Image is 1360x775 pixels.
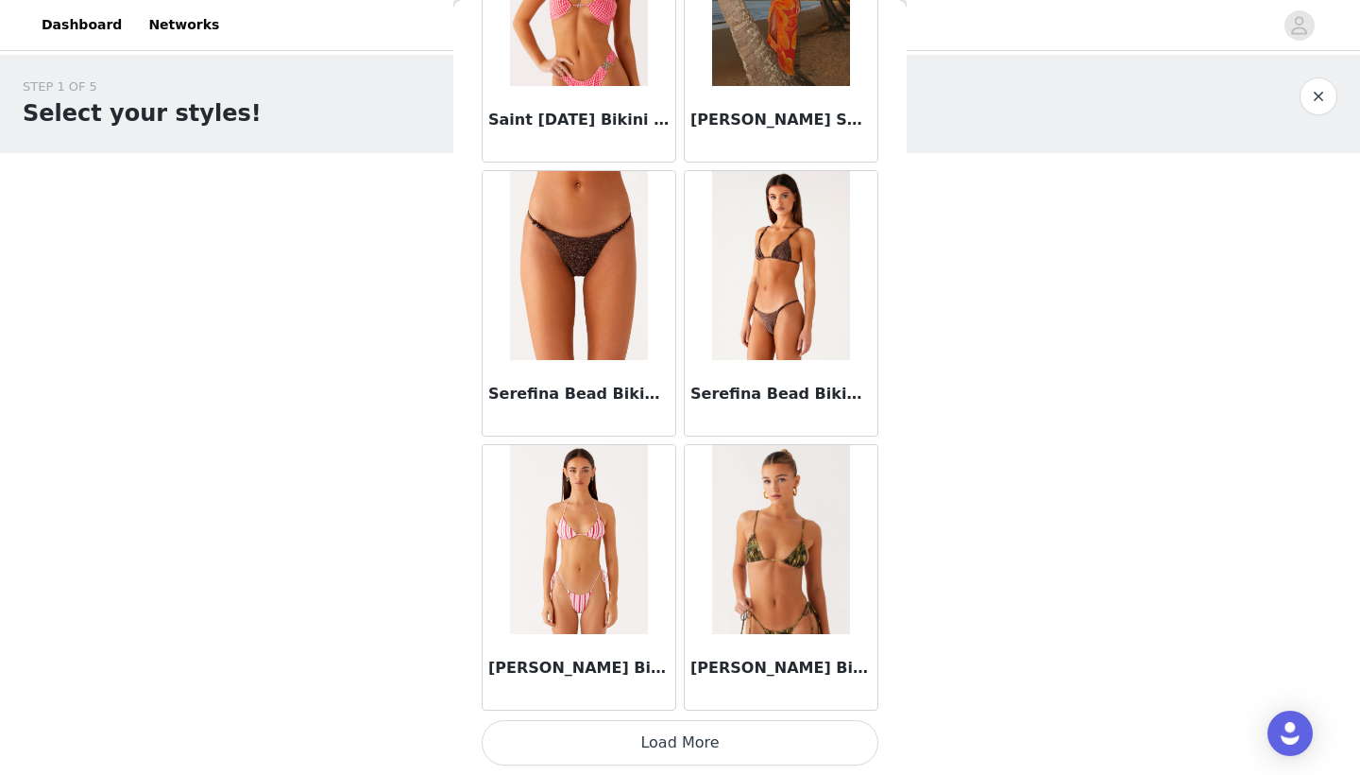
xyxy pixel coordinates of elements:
h3: [PERSON_NAME] Bikini Top - Cyber Floral [690,657,872,680]
img: Serefina Bead Bikini Bottom - Chocolate [510,171,648,360]
div: Open Intercom Messenger [1267,711,1313,756]
h3: [PERSON_NAME] Sarong - Serene Orange [690,109,872,131]
h3: Serefina Bead Bikini Bottom - Chocolate [488,383,670,405]
img: Soffa Bikini Bottoms - Pink Stripe [510,445,647,634]
div: avatar [1290,10,1308,41]
h3: Saint [DATE] Bikini Top - Pink Check [488,109,670,131]
a: Dashboard [30,4,133,46]
img: Soffa Bikini Top - Cyber Floral [712,445,849,634]
h3: Serefina Bead Bikini Top - Chocolate [690,383,872,405]
h1: Select your styles! [23,96,262,130]
button: Load More [482,720,878,766]
div: STEP 1 OF 5 [23,77,262,96]
a: Networks [137,4,230,46]
h3: [PERSON_NAME] Bikini Bottoms - Pink Stripe [488,657,670,680]
img: Serefina Bead Bikini Top - Chocolate [712,171,850,360]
